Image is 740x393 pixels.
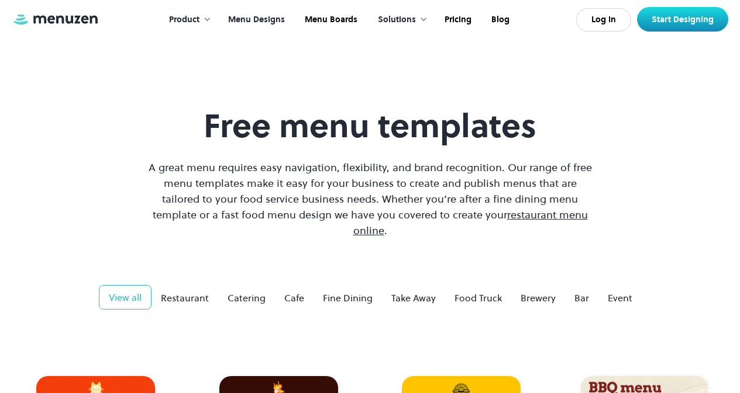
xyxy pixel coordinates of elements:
a: Menu Designs [217,2,294,38]
div: Bar [574,291,589,305]
a: Blog [480,2,518,38]
div: View all [109,290,142,304]
a: Start Designing [637,7,728,32]
div: Product [169,13,199,26]
div: Restaurant [161,291,209,305]
a: Menu Boards [294,2,366,38]
div: Brewery [521,291,556,305]
div: Catering [228,291,266,305]
div: Take Away [391,291,436,305]
div: Fine Dining [323,291,373,305]
div: Product [157,2,217,38]
div: Cafe [284,291,304,305]
a: Pricing [433,2,480,38]
div: Solutions [378,13,416,26]
div: Solutions [366,2,433,38]
a: Log In [576,8,631,32]
h1: Free menu templates [146,106,595,145]
div: Food Truck [455,291,502,305]
div: Event [608,291,632,305]
p: A great menu requires easy navigation, flexibility, and brand recognition. Our range of free menu... [146,159,595,238]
